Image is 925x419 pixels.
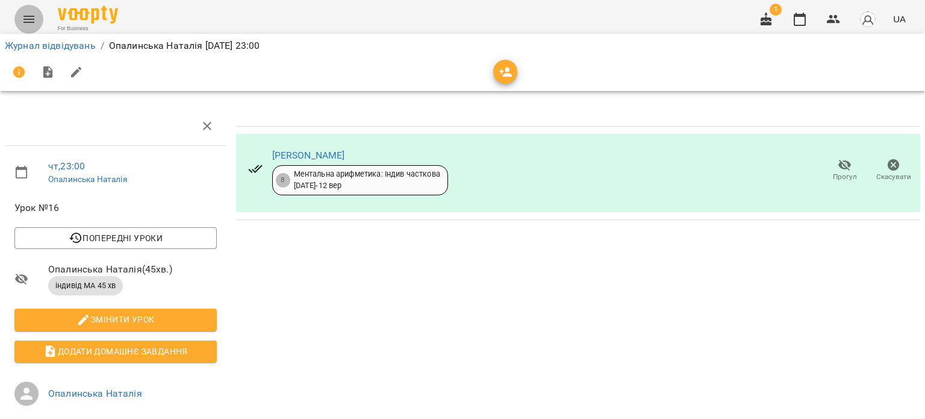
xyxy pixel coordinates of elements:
[276,173,290,187] div: 8
[48,388,142,399] a: Опалинська Наталія
[58,25,118,33] span: For Business
[869,154,918,187] button: Скасувати
[101,39,104,53] li: /
[48,262,217,277] span: Опалинська Наталія ( 45 хв. )
[58,6,118,24] img: Voopty Logo
[876,172,911,182] span: Скасувати
[5,39,920,53] nav: breadcrumb
[833,172,857,182] span: Прогул
[888,8,911,30] button: UA
[272,150,345,161] a: [PERSON_NAME]
[24,231,207,245] span: Попередні уроки
[893,13,906,25] span: UA
[14,309,217,330] button: Змінити урок
[14,5,43,34] button: Menu
[48,174,128,184] a: Опалинська Наталія
[48,160,85,172] a: чт , 23:00
[109,39,260,53] p: Опалинська Наталія [DATE] 23:00
[24,312,207,327] span: Змінити урок
[859,11,876,28] img: avatar_s.png
[5,40,96,51] a: Журнал відвідувань
[294,169,440,191] div: Ментальна арифметика: Індив часткова [DATE] - 12 вер
[48,280,123,291] span: індивід МА 45 хв
[14,341,217,362] button: Додати домашнє завдання
[14,201,217,215] span: Урок №16
[820,154,869,187] button: Прогул
[24,344,207,359] span: Додати домашнє завдання
[770,4,782,16] span: 1
[14,227,217,249] button: Попередні уроки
